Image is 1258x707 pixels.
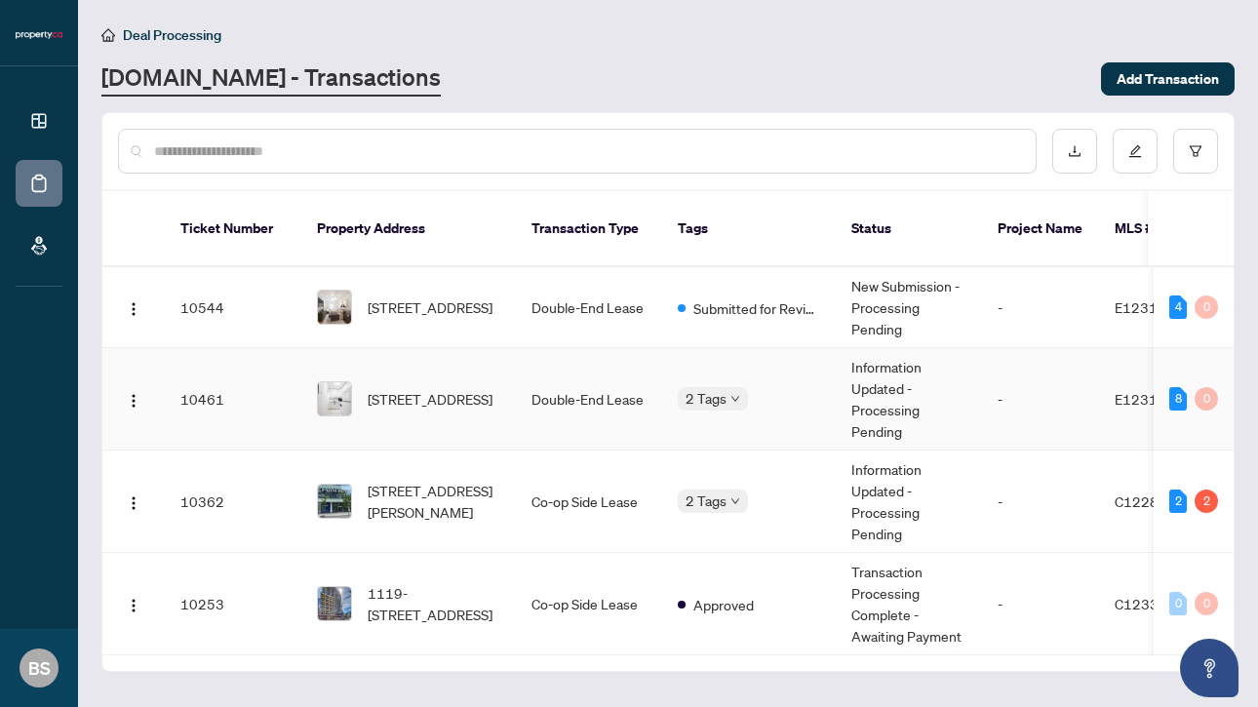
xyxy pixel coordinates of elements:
[516,191,662,267] th: Transaction Type
[126,598,141,613] img: Logo
[693,594,754,615] span: Approved
[28,654,51,682] span: BS
[368,480,500,523] span: [STREET_ADDRESS][PERSON_NAME]
[165,191,301,267] th: Ticket Number
[516,553,662,655] td: Co-op Side Lease
[686,490,727,512] span: 2 Tags
[1169,387,1187,411] div: 8
[318,291,351,324] img: thumbnail-img
[1113,129,1158,174] button: edit
[1068,144,1081,158] span: download
[1195,490,1218,513] div: 2
[126,393,141,409] img: Logo
[318,382,351,415] img: thumbnail-img
[1169,592,1187,615] div: 0
[1128,144,1142,158] span: edit
[118,383,149,414] button: Logo
[1052,129,1097,174] button: download
[165,451,301,553] td: 10362
[1115,595,1194,612] span: C12330781
[516,267,662,348] td: Double-End Lease
[982,553,1099,655] td: -
[730,394,740,404] span: down
[1195,295,1218,319] div: 0
[516,348,662,451] td: Double-End Lease
[123,26,221,44] span: Deal Processing
[836,267,982,348] td: New Submission - Processing Pending
[1195,387,1218,411] div: 0
[118,486,149,517] button: Logo
[318,485,351,518] img: thumbnail-img
[1101,62,1235,96] button: Add Transaction
[101,61,441,97] a: [DOMAIN_NAME] - Transactions
[1117,63,1219,95] span: Add Transaction
[836,191,982,267] th: Status
[165,348,301,451] td: 10461
[1195,592,1218,615] div: 0
[1169,295,1187,319] div: 4
[301,191,516,267] th: Property Address
[1115,390,1193,408] span: E12317359
[368,388,492,410] span: [STREET_ADDRESS]
[836,553,982,655] td: Transaction Processing Complete - Awaiting Payment
[368,296,492,318] span: [STREET_ADDRESS]
[318,587,351,620] img: thumbnail-img
[165,267,301,348] td: 10544
[118,588,149,619] button: Logo
[368,582,500,625] span: 1119-[STREET_ADDRESS]
[686,387,727,410] span: 2 Tags
[1115,492,1194,510] span: C12287119
[101,28,115,42] span: home
[165,553,301,655] td: 10253
[16,29,62,41] img: logo
[1099,191,1216,267] th: MLS #
[982,451,1099,553] td: -
[662,191,836,267] th: Tags
[982,348,1099,451] td: -
[836,451,982,553] td: Information Updated - Processing Pending
[1173,129,1218,174] button: filter
[693,297,820,319] span: Submitted for Review
[982,267,1099,348] td: -
[1189,144,1202,158] span: filter
[730,496,740,506] span: down
[1169,490,1187,513] div: 2
[1115,298,1193,316] span: E12317362
[836,348,982,451] td: Information Updated - Processing Pending
[126,301,141,317] img: Logo
[1180,639,1238,697] button: Open asap
[126,495,141,511] img: Logo
[118,292,149,323] button: Logo
[516,451,662,553] td: Co-op Side Lease
[982,191,1099,267] th: Project Name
